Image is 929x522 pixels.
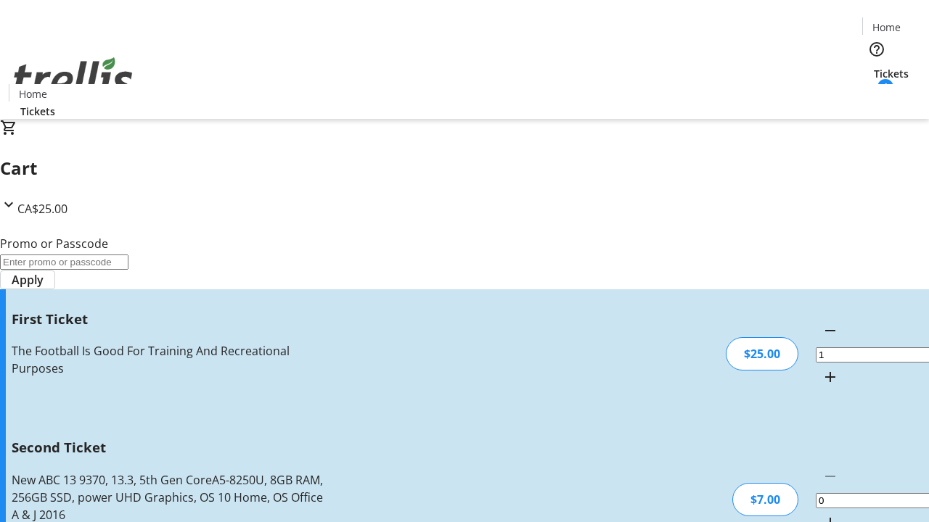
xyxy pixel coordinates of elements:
button: Decrement by one [816,316,845,345]
span: CA$25.00 [17,201,67,217]
img: Orient E2E Organization FzGrlmkBDC's Logo [9,41,138,114]
span: Tickets [874,66,909,81]
h3: Second Ticket [12,437,329,457]
a: Tickets [9,104,67,119]
button: Cart [862,81,891,110]
h3: First Ticket [12,309,329,329]
div: $7.00 [732,483,798,516]
button: Help [862,35,891,64]
a: Home [863,20,909,35]
a: Tickets [862,66,920,81]
button: Increment by one [816,362,845,391]
div: $25.00 [726,337,798,370]
span: Apply [12,271,44,289]
span: Home [872,20,901,35]
span: Home [19,86,47,101]
div: The Football Is Good For Training And Recreational Purposes [12,342,329,377]
a: Home [9,86,56,101]
span: Tickets [20,104,55,119]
